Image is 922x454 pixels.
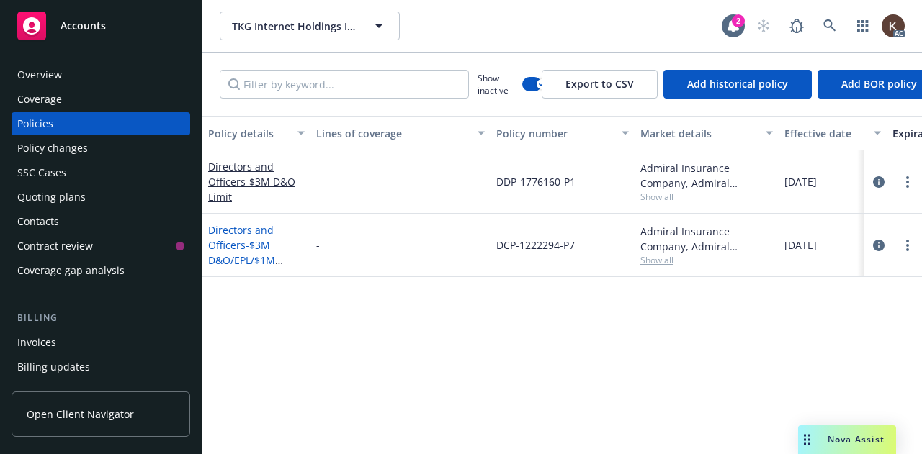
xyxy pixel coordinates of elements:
[496,126,613,141] div: Policy number
[220,70,469,99] input: Filter by keyword...
[208,126,289,141] div: Policy details
[17,331,56,354] div: Invoices
[316,237,320,253] span: -
[202,116,310,150] button: Policy details
[784,237,817,253] span: [DATE]
[208,175,295,204] span: - $3M D&O Limit
[208,238,283,282] span: - $3M D&O/EPL/$1M Fiduciary
[220,12,400,40] button: TKG Internet Holdings II LLC
[815,12,844,40] a: Search
[640,160,773,191] div: Admiral Insurance Company, Admiral Insurance Group ([PERSON_NAME] Corporation), RT Specialty Insu...
[841,77,917,91] span: Add BOR policy
[208,223,275,282] a: Directors and Officers
[798,425,896,454] button: Nova Assist
[17,161,66,184] div: SSC Cases
[784,174,817,189] span: [DATE]
[12,259,190,282] a: Coverage gap analysis
[17,355,90,378] div: Billing updates
[17,259,125,282] div: Coverage gap analysis
[496,237,575,253] span: DCP-1222294-P7
[17,137,88,160] div: Policy changes
[61,20,106,32] span: Accounts
[640,224,773,254] div: Admiral Insurance Company, Admiral Insurance Group ([PERSON_NAME] Corporation), RT Specialty Insu...
[12,161,190,184] a: SSC Cases
[828,433,885,445] span: Nova Assist
[12,235,190,258] a: Contract review
[635,116,779,150] button: Market details
[784,126,865,141] div: Effective date
[899,237,916,254] a: more
[640,126,757,141] div: Market details
[565,77,634,91] span: Export to CSV
[17,88,62,111] div: Coverage
[27,407,134,422] span: Open Client Navigator
[12,6,190,46] a: Accounts
[310,116,491,150] button: Lines of coverage
[496,174,576,189] span: DDP-1776160-P1
[870,237,887,254] a: circleInformation
[17,235,93,258] div: Contract review
[899,173,916,191] a: more
[12,112,190,135] a: Policies
[316,126,469,141] div: Lines of coverage
[640,254,773,266] span: Show all
[232,19,357,34] span: TKG Internet Holdings II LLC
[882,14,905,37] img: photo
[12,137,190,160] a: Policy changes
[687,77,788,91] span: Add historical policy
[640,191,773,203] span: Show all
[12,210,190,233] a: Contacts
[663,70,812,99] button: Add historical policy
[732,14,745,27] div: 2
[542,70,658,99] button: Export to CSV
[17,210,59,233] div: Contacts
[749,12,778,40] a: Start snowing
[12,186,190,209] a: Quoting plans
[316,174,320,189] span: -
[17,112,53,135] div: Policies
[491,116,635,150] button: Policy number
[17,186,86,209] div: Quoting plans
[849,12,877,40] a: Switch app
[779,116,887,150] button: Effective date
[12,331,190,354] a: Invoices
[12,63,190,86] a: Overview
[17,63,62,86] div: Overview
[208,160,295,204] a: Directors and Officers
[12,355,190,378] a: Billing updates
[12,311,190,325] div: Billing
[12,88,190,111] a: Coverage
[782,12,811,40] a: Report a Bug
[798,425,816,454] div: Drag to move
[870,173,887,191] a: circleInformation
[478,72,516,96] span: Show inactive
